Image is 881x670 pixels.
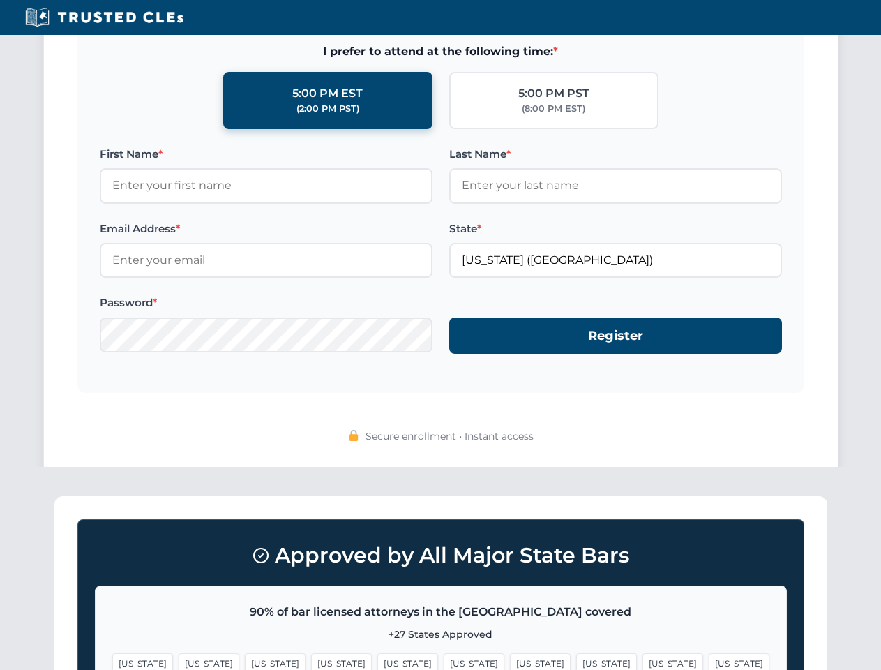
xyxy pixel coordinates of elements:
[449,146,782,163] label: Last Name
[292,84,363,103] div: 5:00 PM EST
[518,84,589,103] div: 5:00 PM PST
[100,43,782,61] span: I prefer to attend at the following time:
[296,102,359,116] div: (2:00 PM PST)
[366,429,534,444] span: Secure enrollment • Instant access
[100,221,432,237] label: Email Address
[100,295,432,311] label: Password
[449,243,782,278] input: Arizona (AZ)
[21,7,188,28] img: Trusted CLEs
[449,318,782,355] button: Register
[112,627,769,642] p: +27 States Approved
[449,168,782,203] input: Enter your last name
[522,102,585,116] div: (8:00 PM EST)
[112,603,769,621] p: 90% of bar licensed attorneys in the [GEOGRAPHIC_DATA] covered
[348,430,359,441] img: 🔒
[95,537,787,574] h3: Approved by All Major State Bars
[100,168,432,203] input: Enter your first name
[100,146,432,163] label: First Name
[100,243,432,278] input: Enter your email
[449,221,782,237] label: State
